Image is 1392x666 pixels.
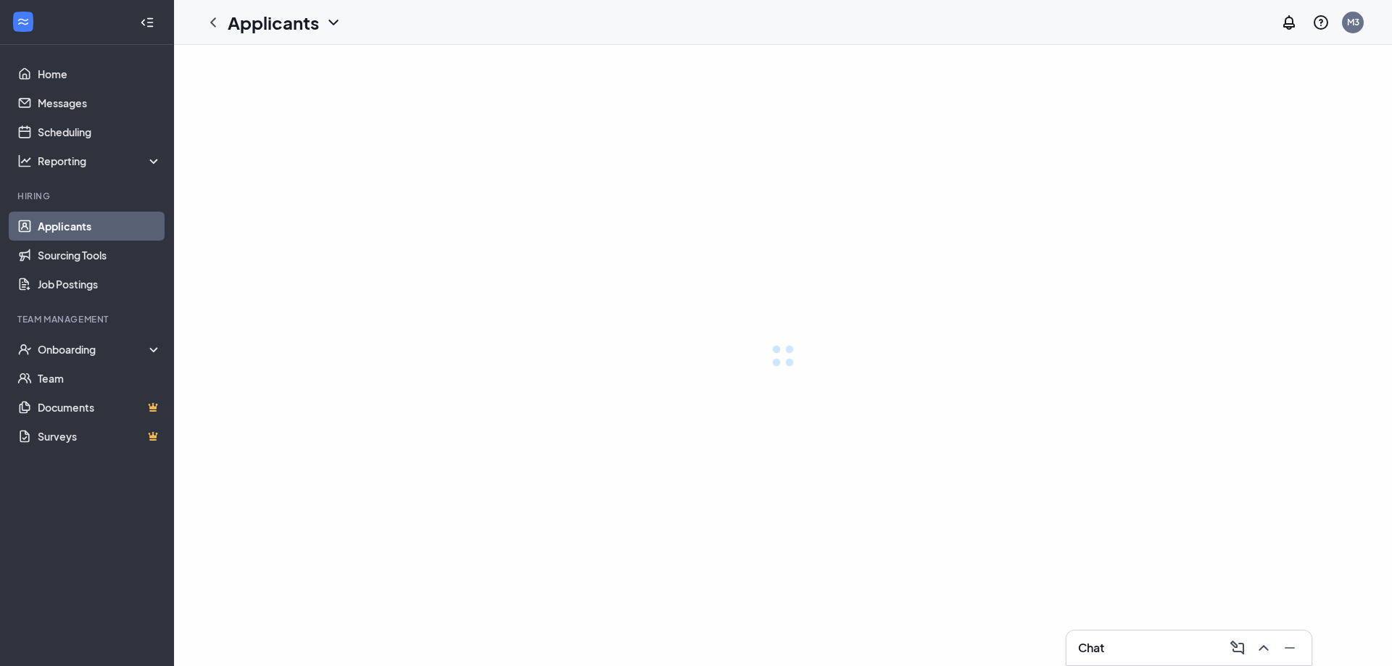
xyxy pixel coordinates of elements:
[38,212,162,241] a: Applicants
[38,422,162,451] a: SurveysCrown
[38,393,162,422] a: DocumentsCrown
[38,88,162,117] a: Messages
[1255,639,1272,657] svg: ChevronUp
[204,14,222,31] svg: ChevronLeft
[17,190,159,202] div: Hiring
[1078,640,1104,656] h3: Chat
[1281,639,1298,657] svg: Minimize
[38,270,162,299] a: Job Postings
[1277,636,1300,659] button: Minimize
[1312,14,1330,31] svg: QuestionInfo
[38,241,162,270] a: Sourcing Tools
[38,59,162,88] a: Home
[1225,636,1248,659] button: ComposeMessage
[228,10,319,35] h1: Applicants
[1251,636,1274,659] button: ChevronUp
[38,117,162,146] a: Scheduling
[38,154,162,168] div: Reporting
[38,342,162,357] div: Onboarding
[1229,639,1246,657] svg: ComposeMessage
[17,313,159,325] div: Team Management
[1280,14,1298,31] svg: Notifications
[17,342,32,357] svg: UserCheck
[17,154,32,168] svg: Analysis
[140,15,154,30] svg: Collapse
[1347,16,1359,28] div: M3
[38,364,162,393] a: Team
[325,14,342,31] svg: ChevronDown
[16,14,30,29] svg: WorkstreamLogo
